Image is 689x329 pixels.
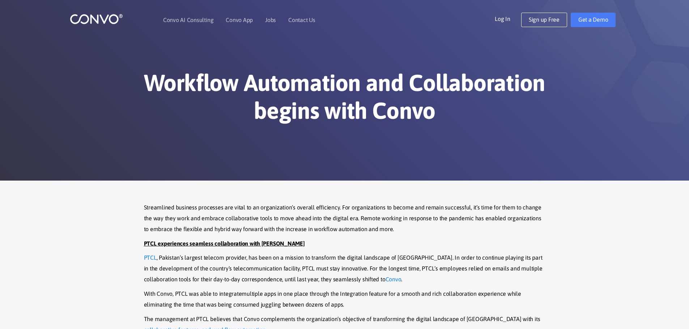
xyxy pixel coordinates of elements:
[144,252,157,263] a: PTCL
[144,69,545,130] h1: Workflow Automation and Collaboration begins with Convo
[144,289,545,310] p: With Convo, PTCL was able to integratemultiple apps in one place through the Integration feature ...
[144,202,545,235] p: Streamlined business processes are vital to an organization’s overall efficiency. For organizatio...
[226,17,253,23] a: Convo App
[144,240,305,247] u: PTCL experiences seamless collaboration with [PERSON_NAME]
[495,13,521,24] a: Log In
[521,13,567,27] a: Sign up Free
[144,252,545,285] p: , Pakistan’s largest telecom provider, has been on a mission to transform the digital landscape o...
[70,13,123,25] img: logo_1.png
[288,17,315,23] a: Contact Us
[571,13,616,27] a: Get a Demo
[163,17,213,23] a: Convo AI Consulting
[386,274,401,285] a: Convo
[265,17,276,23] a: Jobs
